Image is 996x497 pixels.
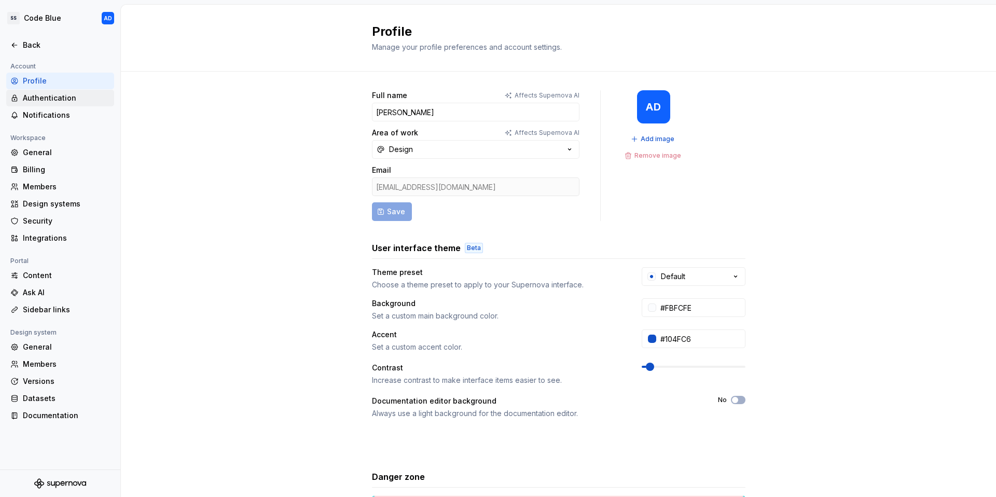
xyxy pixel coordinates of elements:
div: Beta [465,243,483,253]
a: Datasets [6,390,114,407]
a: Authentication [6,90,114,106]
div: Increase contrast to make interface items easier to see. [372,375,623,385]
div: Versions [23,376,110,386]
div: Design systems [23,199,110,209]
div: AD [104,14,112,22]
label: Email [372,165,391,175]
input: #104FC6 [656,329,745,348]
a: General [6,339,114,355]
div: Content [23,270,110,281]
h2: Profile [372,23,733,40]
div: Background [372,298,623,309]
a: Members [6,178,114,195]
p: Affects Supernova AI [515,129,579,137]
a: General [6,144,114,161]
div: Accent [372,329,623,340]
p: Affects Supernova AI [515,91,579,100]
div: Account [6,60,40,73]
div: Ask AI [23,287,110,298]
a: Documentation [6,407,114,424]
div: Design [389,144,413,155]
div: Documentation editor background [372,396,699,406]
div: General [23,342,110,352]
div: Back [23,40,110,50]
div: AD [646,103,661,111]
button: SSCode BlueAD [2,7,118,30]
div: Documentation [23,410,110,421]
input: #FFFFFF [656,298,745,317]
a: Sidebar links [6,301,114,318]
div: Set a custom accent color. [372,342,623,352]
label: No [718,396,727,404]
label: Area of work [372,128,418,138]
a: Versions [6,373,114,390]
svg: Supernova Logo [34,478,86,489]
h3: Danger zone [372,471,425,483]
div: Code Blue [24,13,61,23]
div: Always use a light background for the documentation editor. [372,408,699,419]
span: Manage your profile preferences and account settings. [372,43,562,51]
div: Sidebar links [23,305,110,315]
div: Members [23,359,110,369]
a: Ask AI [6,284,114,301]
a: Notifications [6,107,114,123]
div: Members [23,182,110,192]
a: Back [6,37,114,53]
span: Add image [641,135,674,143]
button: Add image [628,132,679,146]
a: Security [6,213,114,229]
a: Profile [6,73,114,89]
div: Contrast [372,363,623,373]
div: Theme preset [372,267,623,278]
div: SS [7,12,20,24]
label: Full name [372,90,407,101]
div: Notifications [23,110,110,120]
div: Profile [23,76,110,86]
a: Members [6,356,114,372]
div: Workspace [6,132,50,144]
a: Design systems [6,196,114,212]
div: Set a custom main background color. [372,311,623,321]
div: Billing [23,164,110,175]
div: Default [661,271,685,282]
div: Design system [6,326,61,339]
a: Content [6,267,114,284]
div: Portal [6,255,33,267]
div: Security [23,216,110,226]
a: Billing [6,161,114,178]
button: Default [642,267,745,286]
a: Integrations [6,230,114,246]
h3: User interface theme [372,242,461,254]
div: Choose a theme preset to apply to your Supernova interface. [372,280,623,290]
div: General [23,147,110,158]
div: Integrations [23,233,110,243]
div: Datasets [23,393,110,404]
div: Authentication [23,93,110,103]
